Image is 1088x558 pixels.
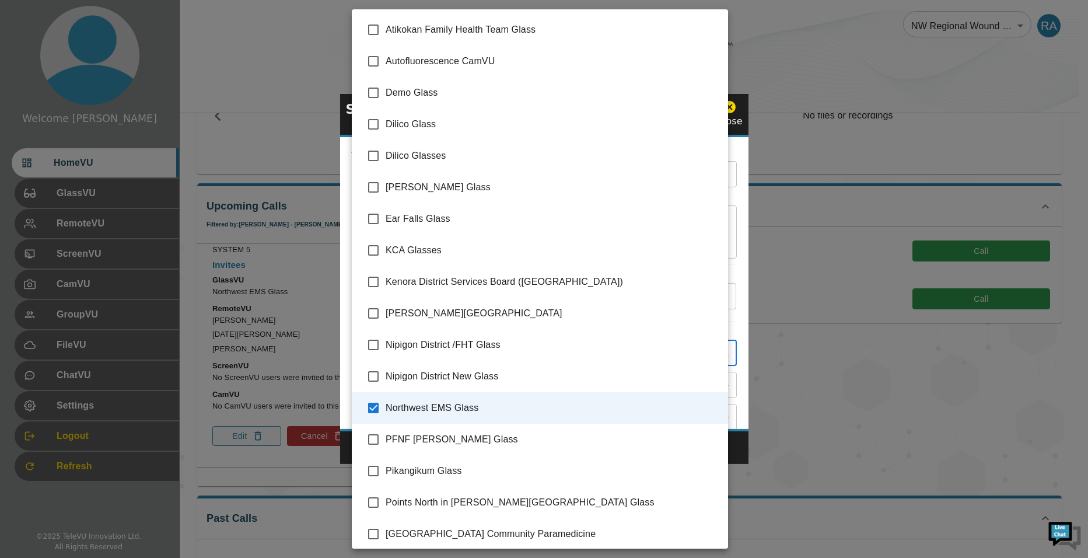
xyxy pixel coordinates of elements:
[386,369,719,383] span: Nipigon District New Glass
[386,496,719,510] span: Points North in [PERSON_NAME][GEOGRAPHIC_DATA] Glass
[1047,517,1082,552] img: Chat Widget
[386,527,719,541] span: [GEOGRAPHIC_DATA] Community Paramedicine
[386,433,719,447] span: PFNF [PERSON_NAME] Glass
[386,212,719,226] span: Ear Falls Glass
[386,23,719,37] span: Atikokan Family Health Team Glass
[386,306,719,320] span: [PERSON_NAME][GEOGRAPHIC_DATA]
[386,243,719,257] span: KCA Glasses
[386,117,719,131] span: Dilico Glass
[20,54,49,83] img: d_736959983_company_1615157101543_736959983
[386,401,719,415] span: Northwest EMS Glass
[386,54,719,68] span: Autofluorescence CamVU
[386,464,719,478] span: Pikangikum Glass
[6,319,222,360] textarea: Type your message and hit 'Enter'
[61,61,196,76] div: Chat with us now
[386,86,719,100] span: Demo Glass
[191,6,219,34] div: Minimize live chat window
[386,275,719,289] span: Kenora District Services Board ([GEOGRAPHIC_DATA])
[386,149,719,163] span: Dilico Glasses
[386,338,719,352] span: Nipigon District /FHT Glass
[386,180,719,194] span: [PERSON_NAME] Glass
[68,147,161,265] span: We're online!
